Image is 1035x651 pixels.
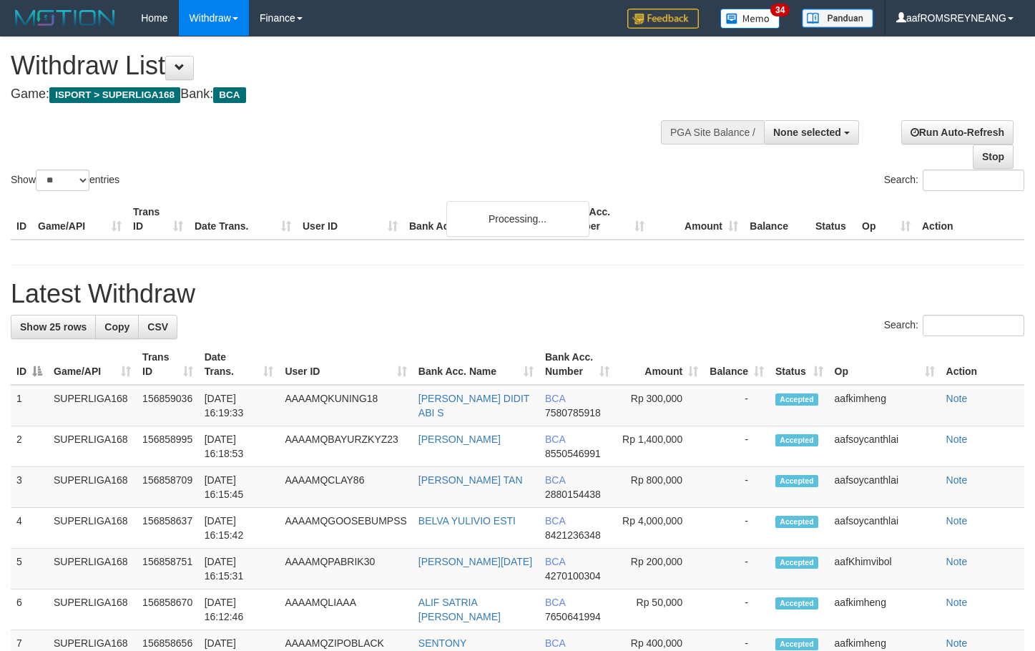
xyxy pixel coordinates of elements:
[137,549,199,589] td: 156858751
[923,170,1024,191] input: Search:
[545,597,565,608] span: BCA
[279,549,412,589] td: AAAAMQPABRIK30
[829,344,941,385] th: Op: activate to sort column ascending
[829,508,941,549] td: aafsoycanthlai
[545,434,565,445] span: BCA
[48,549,137,589] td: SUPERLIGA168
[775,434,818,446] span: Accepted
[49,87,180,103] span: ISPORT > SUPERLIGA168
[615,385,704,426] td: Rp 300,000
[704,344,770,385] th: Balance: activate to sort column ascending
[545,637,565,649] span: BCA
[11,589,48,630] td: 6
[704,549,770,589] td: -
[545,529,601,541] span: Copy 8421236348 to clipboard
[802,9,873,28] img: panduan.png
[810,199,856,240] th: Status
[189,199,297,240] th: Date Trans.
[418,556,532,567] a: [PERSON_NAME][DATE]
[199,467,280,508] td: [DATE] 16:15:45
[946,597,968,608] a: Note
[545,611,601,622] span: Copy 7650641994 to clipboard
[11,87,676,102] h4: Game: Bank:
[418,474,523,486] a: [PERSON_NAME] TAN
[539,344,615,385] th: Bank Acc. Number: activate to sort column ascending
[744,199,810,240] th: Balance
[770,344,829,385] th: Status: activate to sort column ascending
[946,637,968,649] a: Note
[704,508,770,549] td: -
[138,315,177,339] a: CSV
[545,448,601,459] span: Copy 8550546991 to clipboard
[773,127,841,138] span: None selected
[775,475,818,487] span: Accepted
[829,549,941,589] td: aafKhimvibol
[856,199,916,240] th: Op
[297,199,403,240] th: User ID
[418,637,466,649] a: SENTONY
[829,467,941,508] td: aafsoycanthlai
[545,489,601,500] span: Copy 2880154438 to clipboard
[901,120,1014,145] a: Run Auto-Refresh
[279,426,412,467] td: AAAAMQBAYURZKYZ23
[775,393,818,406] span: Accepted
[446,201,589,237] div: Processing...
[941,344,1024,385] th: Action
[413,344,539,385] th: Bank Acc. Name: activate to sort column ascending
[11,280,1024,308] h1: Latest Withdraw
[199,589,280,630] td: [DATE] 16:12:46
[279,508,412,549] td: AAAAMQGOOSEBUMPSS
[199,426,280,467] td: [DATE] 16:18:53
[147,321,168,333] span: CSV
[48,589,137,630] td: SUPERLIGA168
[615,467,704,508] td: Rp 800,000
[545,570,601,582] span: Copy 4270100304 to clipboard
[775,516,818,528] span: Accepted
[48,508,137,549] td: SUPERLIGA168
[829,385,941,426] td: aafkimheng
[48,426,137,467] td: SUPERLIGA168
[48,467,137,508] td: SUPERLIGA168
[11,467,48,508] td: 3
[279,589,412,630] td: AAAAMQLIAAA
[279,344,412,385] th: User ID: activate to sort column ascending
[199,385,280,426] td: [DATE] 16:19:33
[11,344,48,385] th: ID: activate to sort column descending
[545,407,601,418] span: Copy 7580785918 to clipboard
[199,344,280,385] th: Date Trans.: activate to sort column ascending
[418,515,516,527] a: BELVA YULIVIO ESTI
[279,385,412,426] td: AAAAMQKUNING18
[545,515,565,527] span: BCA
[11,549,48,589] td: 5
[418,393,529,418] a: [PERSON_NAME] DIDIT ABI S
[775,638,818,650] span: Accepted
[137,385,199,426] td: 156859036
[775,557,818,569] span: Accepted
[11,426,48,467] td: 2
[627,9,699,29] img: Feedback.jpg
[418,597,501,622] a: ALIF SATRIA [PERSON_NAME]
[137,589,199,630] td: 156858670
[661,120,764,145] div: PGA Site Balance /
[829,426,941,467] td: aafsoycanthlai
[720,9,780,29] img: Button%20Memo.svg
[946,556,968,567] a: Note
[704,385,770,426] td: -
[279,467,412,508] td: AAAAMQCLAY86
[48,385,137,426] td: SUPERLIGA168
[615,549,704,589] td: Rp 200,000
[946,474,968,486] a: Note
[545,474,565,486] span: BCA
[704,467,770,508] td: -
[704,426,770,467] td: -
[946,515,968,527] a: Note
[615,426,704,467] td: Rp 1,400,000
[36,170,89,191] select: Showentries
[403,199,556,240] th: Bank Acc. Name
[884,315,1024,336] label: Search:
[770,4,790,16] span: 34
[213,87,245,103] span: BCA
[104,321,129,333] span: Copy
[137,426,199,467] td: 156858995
[11,315,96,339] a: Show 25 rows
